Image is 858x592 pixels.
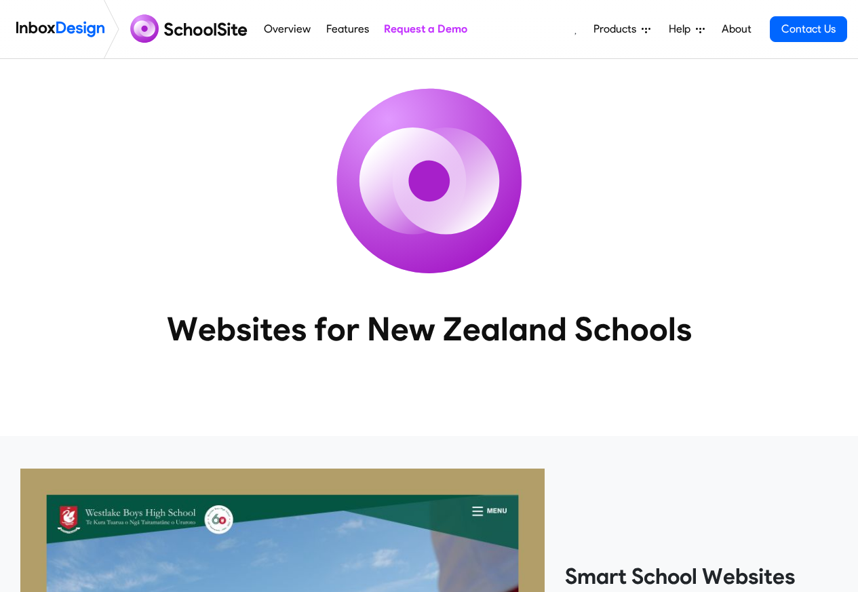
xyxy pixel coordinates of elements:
[322,16,372,43] a: Features
[718,16,755,43] a: About
[593,21,642,37] span: Products
[663,16,710,43] a: Help
[107,309,752,349] heading: Websites for New Zealand Schools
[588,16,656,43] a: Products
[307,59,551,303] img: icon_schoolsite.svg
[260,16,315,43] a: Overview
[770,16,847,42] a: Contact Us
[125,13,256,45] img: schoolsite logo
[380,16,471,43] a: Request a Demo
[669,21,696,37] span: Help
[565,563,838,590] heading: Smart School Websites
